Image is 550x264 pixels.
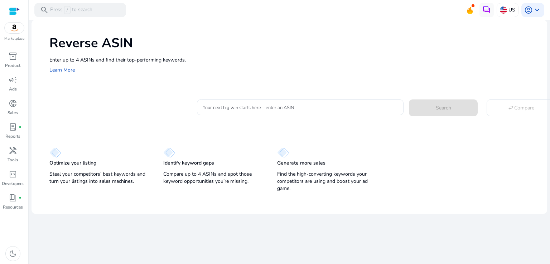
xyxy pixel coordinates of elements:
[9,99,17,108] span: donut_small
[500,6,507,14] img: us.svg
[8,157,18,163] p: Tools
[163,160,214,167] p: Identify keyword gaps
[9,194,17,202] span: book_4
[277,148,289,158] img: diamond.svg
[508,4,515,16] p: US
[5,62,20,69] p: Product
[163,171,263,185] p: Compare up to 4 ASINs and spot those keyword opportunities you’re missing.
[5,23,24,33] img: amazon.svg
[49,67,75,73] a: Learn More
[9,146,17,155] span: handyman
[40,6,49,14] span: search
[2,180,24,187] p: Developers
[9,52,17,60] span: inventory_2
[4,36,24,41] p: Marketplace
[9,86,17,92] p: Ads
[277,171,377,192] p: Find the high-converting keywords your competitors are using and boost your ad game.
[19,126,21,128] span: fiber_manual_record
[9,249,17,258] span: dark_mode
[277,160,325,167] p: Generate more sales
[8,109,18,116] p: Sales
[9,170,17,179] span: code_blocks
[49,171,149,185] p: Steal your competitors’ best keywords and turn your listings into sales machines.
[19,196,21,199] span: fiber_manual_record
[9,75,17,84] span: campaign
[49,35,540,51] h1: Reverse ASIN
[49,160,96,167] p: Optimize your listing
[9,123,17,131] span: lab_profile
[524,6,533,14] span: account_circle
[163,148,175,158] img: diamond.svg
[49,148,61,158] img: diamond.svg
[3,204,23,210] p: Resources
[533,6,541,14] span: keyboard_arrow_down
[64,6,71,14] span: /
[50,6,92,14] p: Press to search
[49,56,540,64] p: Enter up to 4 ASINs and find their top-performing keywords.
[5,133,20,140] p: Reports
